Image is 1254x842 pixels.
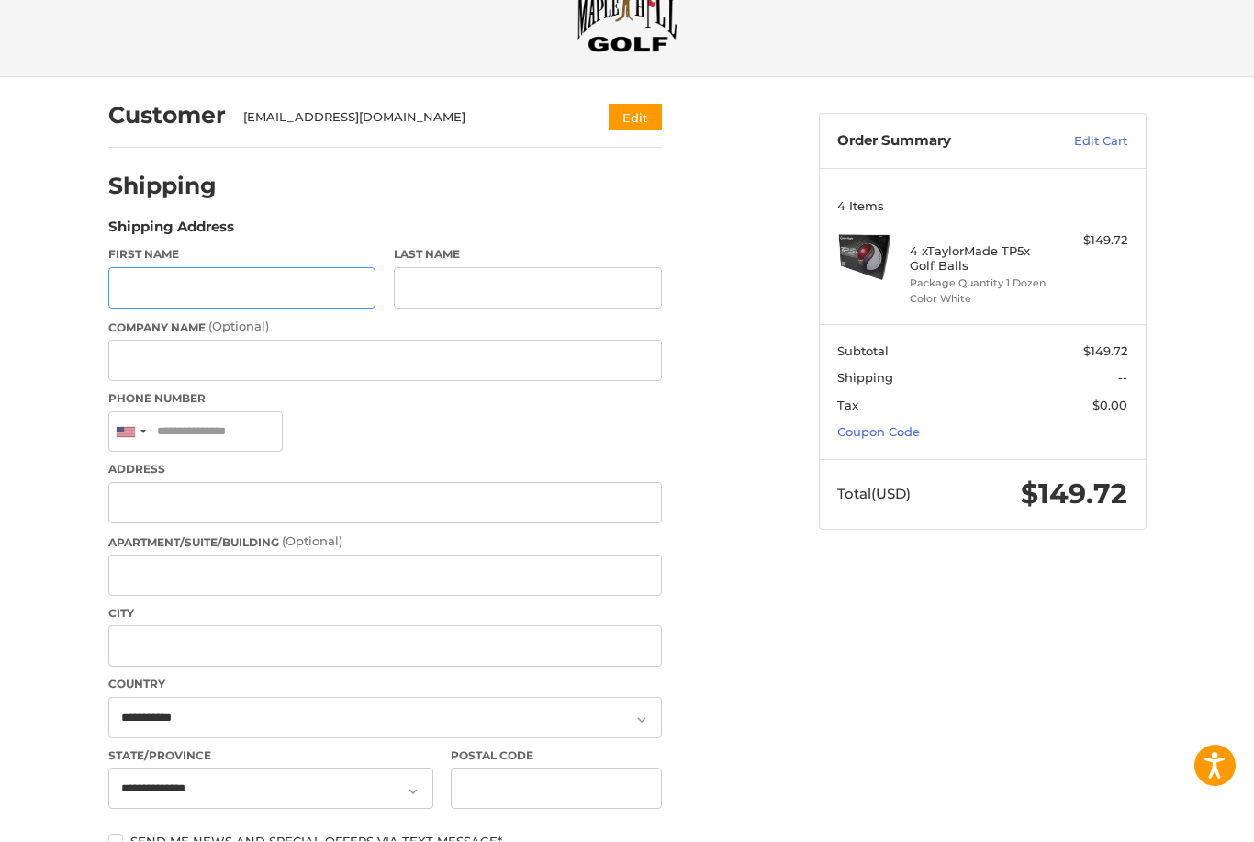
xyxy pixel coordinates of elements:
span: $149.72 [1021,477,1127,511]
a: Coupon Code [837,425,920,440]
h3: 4 Items [837,199,1127,214]
label: State/Province [108,748,433,765]
h3: Order Summary [837,133,1035,152]
label: Company Name [108,319,662,337]
span: -- [1118,371,1127,386]
li: Package Quantity 1 Dozen [910,276,1050,292]
span: Total (USD) [837,486,911,503]
label: Postal Code [451,748,662,765]
label: Country [108,677,662,693]
h2: Customer [108,102,226,130]
label: City [108,606,662,623]
h4: 4 x TaylorMade TP5x Golf Balls [910,244,1050,275]
small: (Optional) [282,534,342,549]
label: First Name [108,247,376,264]
iframe: Google Customer Reviews [1103,792,1254,842]
span: Shipping [837,371,893,386]
span: $0.00 [1092,399,1127,413]
span: $149.72 [1083,344,1127,359]
button: Edit [609,105,662,131]
label: Apartment/Suite/Building [108,533,662,552]
div: $149.72 [1055,232,1127,251]
span: Tax [837,399,858,413]
div: United States: +1 [109,413,151,453]
span: Subtotal [837,344,889,359]
label: Last Name [394,247,662,264]
li: Color White [910,292,1050,308]
label: Phone Number [108,391,662,408]
small: (Optional) [208,320,269,334]
h2: Shipping [108,173,217,201]
label: Address [108,462,662,478]
div: [EMAIL_ADDRESS][DOMAIN_NAME] [243,109,573,128]
a: Edit Cart [1035,133,1127,152]
legend: Shipping Address [108,218,234,247]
